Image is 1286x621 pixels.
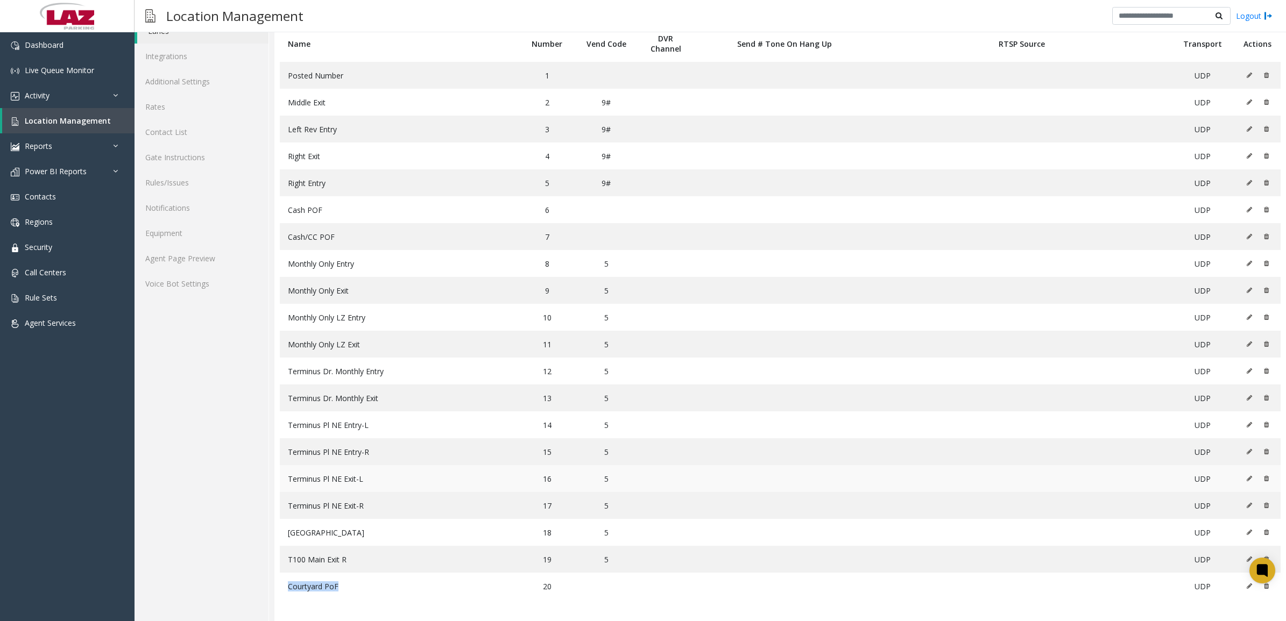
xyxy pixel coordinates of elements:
span: Agent Services [25,318,76,328]
td: 12 [517,358,576,384]
span: Security [25,242,52,252]
a: Voice Bot Settings [135,271,268,296]
th: Actions [1235,25,1281,62]
td: UDP [1170,62,1234,89]
td: UDP [1170,142,1234,169]
img: 'icon' [11,41,19,50]
td: 5 [577,304,636,331]
a: Contact List [135,119,268,145]
img: pageIcon [145,3,156,29]
td: 5 [577,438,636,465]
a: Integrations [135,44,268,69]
span: Posted Number [288,70,343,81]
td: 15 [517,438,576,465]
td: 6 [517,196,576,223]
a: Notifications [135,195,268,220]
span: Courtyard PoF [288,581,338,591]
td: 5 [577,277,636,304]
td: UDP [1170,492,1234,519]
td: UDP [1170,277,1234,304]
span: Terminus Pl NE Entry-L [288,420,369,430]
td: 5 [577,465,636,492]
td: 5 [577,492,636,519]
td: 7 [517,223,576,250]
span: Terminus Dr. Monthly Entry [288,366,384,376]
td: UDP [1170,573,1234,599]
span: Left Rev Entry [288,124,337,134]
span: Call Centers [25,267,66,277]
span: Cash POF [288,205,322,215]
td: UDP [1170,169,1234,196]
a: Agent Page Preview [135,246,268,271]
td: UDP [1170,384,1234,411]
td: 5 [517,169,576,196]
td: UDP [1170,196,1234,223]
span: Terminus Pl NE Exit-L [288,474,363,484]
span: Monthly Only LZ Entry [288,312,365,323]
td: UDP [1170,465,1234,492]
span: Middle Exit [288,97,326,108]
span: Terminus Pl NE Entry-R [288,447,369,457]
img: 'icon' [11,92,19,101]
span: Reports [25,141,52,151]
td: 11 [517,331,576,358]
img: 'icon' [11,319,19,328]
th: Number [517,25,576,62]
td: 3 [517,116,576,142]
td: 5 [577,411,636,438]
a: Rules/Issues [135,170,268,195]
img: 'icon' [11,269,19,277]
span: Terminus Pl NE Exit-R [288,501,364,511]
a: Additional Settings [135,69,268,94]
img: 'icon' [11,67,19,75]
td: 2 [517,89,576,116]
td: 5 [577,358,636,384]
td: 5 [577,519,636,546]
td: 4 [517,142,576,169]
td: 9# [577,89,636,116]
td: 18 [517,519,576,546]
span: Contacts [25,191,56,202]
td: 5 [577,384,636,411]
td: 5 [577,331,636,358]
img: logout [1264,10,1273,22]
span: Monthly Only LZ Exit [288,339,360,349]
td: UDP [1170,519,1234,546]
td: UDP [1170,358,1234,384]
span: Right Entry [288,178,326,188]
td: 19 [517,546,576,573]
td: UDP [1170,438,1234,465]
td: 10 [517,304,576,331]
th: RTSP Source [873,25,1170,62]
td: 8 [517,250,576,277]
span: [GEOGRAPHIC_DATA] [288,527,364,538]
a: Equipment [135,220,268,246]
td: 16 [517,465,576,492]
td: UDP [1170,223,1234,250]
th: Vend Code [577,25,636,62]
td: UDP [1170,304,1234,331]
td: 5 [577,250,636,277]
span: Activity [25,90,50,101]
a: Gate Instructions [135,145,268,170]
th: DVR Channel [636,25,695,62]
td: UDP [1170,250,1234,277]
span: T100 Main Exit R [288,554,347,565]
td: UDP [1170,89,1234,116]
span: Cash/CC POF [288,232,335,242]
img: 'icon' [11,218,19,227]
td: UDP [1170,331,1234,358]
img: 'icon' [11,142,19,151]
td: 5 [577,546,636,573]
td: 9# [577,116,636,142]
img: 'icon' [11,168,19,176]
a: Logout [1236,10,1273,22]
span: Live Queue Monitor [25,65,94,75]
td: UDP [1170,546,1234,573]
span: Terminus Dr. Monthly Exit [288,393,378,403]
td: 9# [577,142,636,169]
td: UDP [1170,411,1234,438]
td: 1 [517,62,576,89]
img: 'icon' [11,294,19,303]
td: 20 [517,573,576,599]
